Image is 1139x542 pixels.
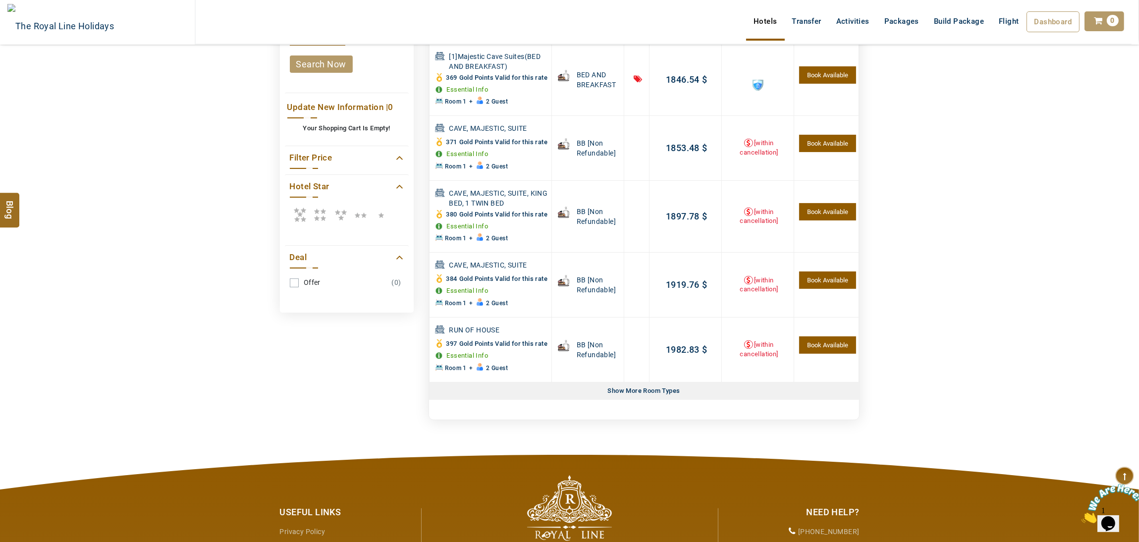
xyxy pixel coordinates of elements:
a: 1853.48$ [666,143,707,153]
a: Essential Info [447,86,488,93]
span: CAVE, MAJESTIC, SUITE [449,123,549,134]
span: CAVE, MAJESTIC, SUITE [449,260,549,271]
div: Show More Room Types [604,382,684,400]
span: 0 [1107,15,1119,26]
a: [within cancellation] [740,341,778,358]
img: The Royal Line Holidays [7,4,114,42]
span: + [469,235,473,242]
a: 1 Units [799,135,856,152]
span: Room 1 [445,300,467,307]
span: 1982.83 [666,344,700,355]
span: 2 Guest [486,365,508,372]
span: BED AND BREAKFAST [577,70,621,90]
a: Build Package [926,11,991,31]
span: 397 [446,340,457,347]
span: $ [700,279,707,290]
span: Room 1 [445,98,467,105]
span: + [469,163,473,170]
span: $ [700,211,707,221]
a: 0 [1085,11,1124,31]
span: Room 1 [445,235,467,242]
a: Deal [290,251,404,264]
a: Transfer [785,11,829,31]
a: [within cancellation] [740,139,778,156]
a: 1919.76$ [666,279,707,290]
span: 2 Guest [486,98,508,105]
a: Privacy Policy [280,528,325,536]
a: Hotel Star [290,180,404,193]
span: Dashboard [1034,17,1072,26]
span: BB [Non Refundable] [577,138,621,158]
span: + [469,98,473,105]
span: 384 [446,275,457,282]
span: 0 [388,102,393,112]
span: BB [Non Refundable] [577,340,621,360]
span: + [469,365,473,372]
span: 371 [446,138,457,146]
span: 2 Guest [486,300,508,307]
a: [within cancellation] [740,276,778,293]
span: 369 [446,74,457,81]
span: Room 1 [445,365,467,372]
img: Chat attention grabber [4,4,65,43]
a: [within cancellation] [740,208,778,225]
span: Blog [3,200,16,209]
a: 1 Units [799,203,856,220]
a: Essential Info [447,222,488,230]
div: Need Help? [726,506,860,519]
span: 380 [446,211,457,218]
a: 1982.83$ [666,344,707,355]
li: [PHONE_NUMBER] [726,523,860,541]
span: Flight [999,17,1019,26]
span: 2 Guest [486,235,508,242]
a: Offer(0) [290,273,404,292]
a: 1 Units [799,336,856,354]
a: Update New Information |0 [287,101,406,114]
a: 1 Units [799,66,856,84]
a: Filter Price [290,151,404,164]
span: 1846.54 [666,74,700,85]
i: Long Stay discount|Non-refundable rate. No amendments permitted| Long Stay discount|Non-refundabl... [634,72,642,83]
span: RUN OF HOUSE [449,325,549,336]
a: Essential Info [447,287,488,294]
span: 2 Guest [486,163,508,170]
a: Essential Info [447,352,488,359]
iframe: chat widget [1078,480,1139,527]
span: BB [Non Refundable] [577,275,621,295]
a: Essential Info [447,150,488,158]
span: 1 [4,4,8,12]
span: $ [700,143,707,153]
a: 1846.54$ [666,74,707,85]
a: 1 Units [799,271,856,289]
span: (0) [389,278,403,287]
a: 1897.78$ [666,211,707,221]
span: Room 1 [445,163,467,170]
div: Useful Links [280,506,414,519]
span: CAVE, MAJESTIC, SUITE, KING BED, 1 TWIN BED [449,188,549,208]
span: $ [700,344,707,355]
a: Packages [877,11,926,31]
b: Your Shopping Cart Is Empty! [303,124,390,132]
span: 1853.48 [666,143,700,153]
a: Flight [991,11,1026,31]
span: 1919.76 [666,279,700,290]
span: + [469,300,473,307]
span: 1897.78 [666,211,700,221]
span: BB [Non Refundable] [577,207,621,226]
a: Hotels [746,11,784,31]
span: $ [700,74,707,85]
a: Activities [829,11,877,31]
